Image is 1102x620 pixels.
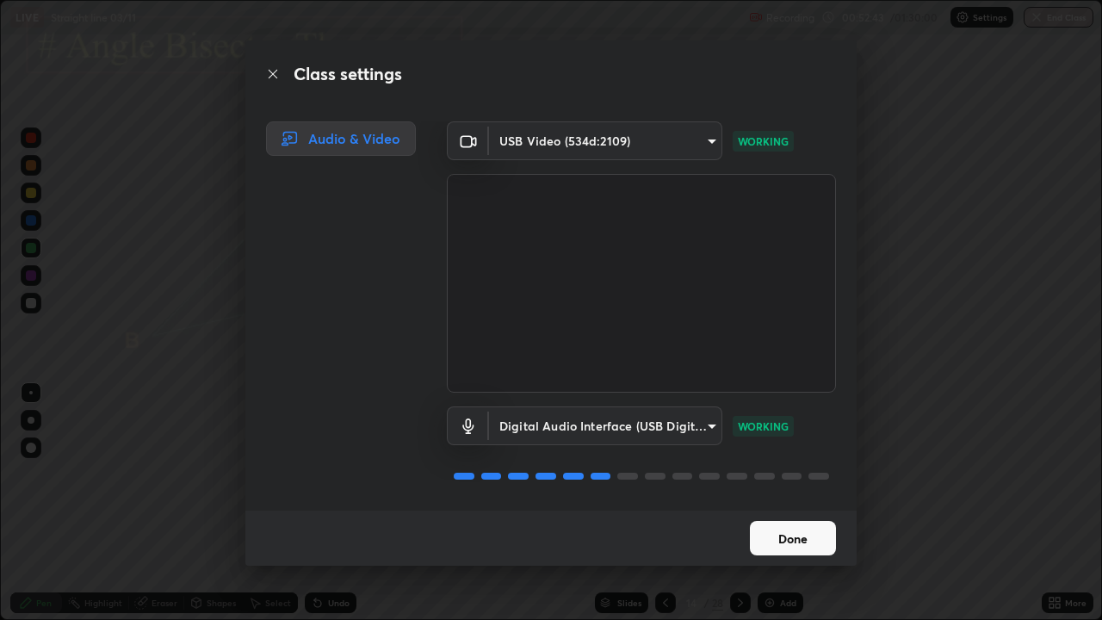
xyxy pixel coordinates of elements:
p: WORKING [738,133,789,149]
div: USB Video (534d:2109) [489,121,722,160]
p: WORKING [738,418,789,434]
div: Audio & Video [266,121,416,156]
h2: Class settings [294,61,402,87]
button: Done [750,521,836,555]
div: USB Video (534d:2109) [489,406,722,445]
